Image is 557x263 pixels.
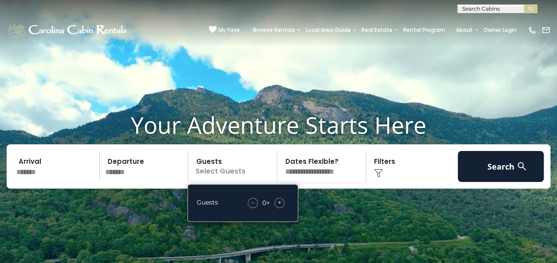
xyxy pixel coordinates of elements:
[374,169,383,178] img: filter--v1.png
[262,198,266,207] div: 0
[7,111,550,139] h1: Your Adventure Starts Here
[528,26,537,35] img: phone-regular-white.png
[191,151,277,182] p: Select Guests
[249,24,300,36] a: Browse Rentals
[252,198,254,207] span: -
[357,24,397,36] a: Real Estate
[209,26,240,35] a: My Favs
[301,24,355,36] a: Local Area Guide
[479,24,521,36] a: Owner Login
[7,21,129,39] img: White-1-1-2.png
[452,24,477,36] a: About
[243,198,289,208] div: +
[516,161,527,172] img: search-regular-white.png
[458,151,544,182] button: Search
[197,199,218,206] h5: Guests
[218,26,240,34] span: My Favs
[399,24,450,36] a: Rental Program
[541,26,550,35] img: mail-regular-white.png
[278,198,281,207] span: +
